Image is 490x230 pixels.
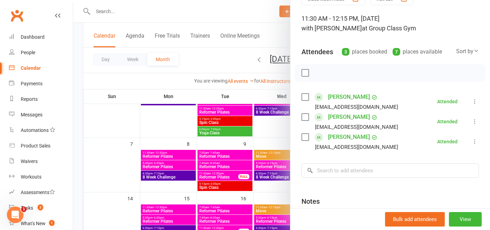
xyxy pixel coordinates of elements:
[21,65,41,71] div: Calendar
[21,221,46,226] div: What's New
[9,123,73,138] a: Automations
[393,48,400,56] div: 7
[393,47,442,57] div: places available
[9,200,73,216] a: Tasks 3
[7,207,23,223] iframe: Intercom live chat
[437,139,458,144] div: Attended
[449,212,482,227] button: View
[328,112,370,123] a: [PERSON_NAME]
[301,25,362,32] span: with [PERSON_NAME]
[21,190,55,195] div: Assessments
[21,207,27,212] span: 1
[21,127,49,133] div: Automations
[342,48,349,56] div: 3
[8,7,26,24] a: Clubworx
[437,119,458,124] div: Attended
[315,103,398,112] div: [EMAIL_ADDRESS][DOMAIN_NAME]
[9,29,73,45] a: Dashboard
[301,47,333,57] div: Attendees
[315,143,398,152] div: [EMAIL_ADDRESS][DOMAIN_NAME]
[301,197,320,206] div: Notes
[342,47,387,57] div: places booked
[21,34,45,40] div: Dashboard
[9,169,73,185] a: Workouts
[362,25,416,32] span: at Group Class Gym
[9,154,73,169] a: Waivers
[328,92,370,103] a: [PERSON_NAME]
[21,112,42,117] div: Messages
[9,107,73,123] a: Messages
[38,204,43,210] span: 3
[21,205,33,211] div: Tasks
[9,138,73,154] a: Product Sales
[21,96,38,102] div: Reports
[21,50,35,55] div: People
[9,92,73,107] a: Reports
[301,163,479,178] input: Search to add attendees
[9,60,73,76] a: Calendar
[21,159,38,164] div: Waivers
[315,123,398,132] div: [EMAIL_ADDRESS][DOMAIN_NAME]
[456,47,479,56] div: Sort by
[49,220,55,226] span: 1
[437,99,458,104] div: Attended
[9,45,73,60] a: People
[328,132,370,143] a: [PERSON_NAME]
[9,76,73,92] a: Payments
[301,14,479,33] div: 11:30 AM - 12:15 PM, [DATE]
[9,185,73,200] a: Assessments
[21,174,41,180] div: Workouts
[21,143,50,148] div: Product Sales
[385,212,445,227] button: Bulk add attendees
[21,81,42,86] div: Payments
